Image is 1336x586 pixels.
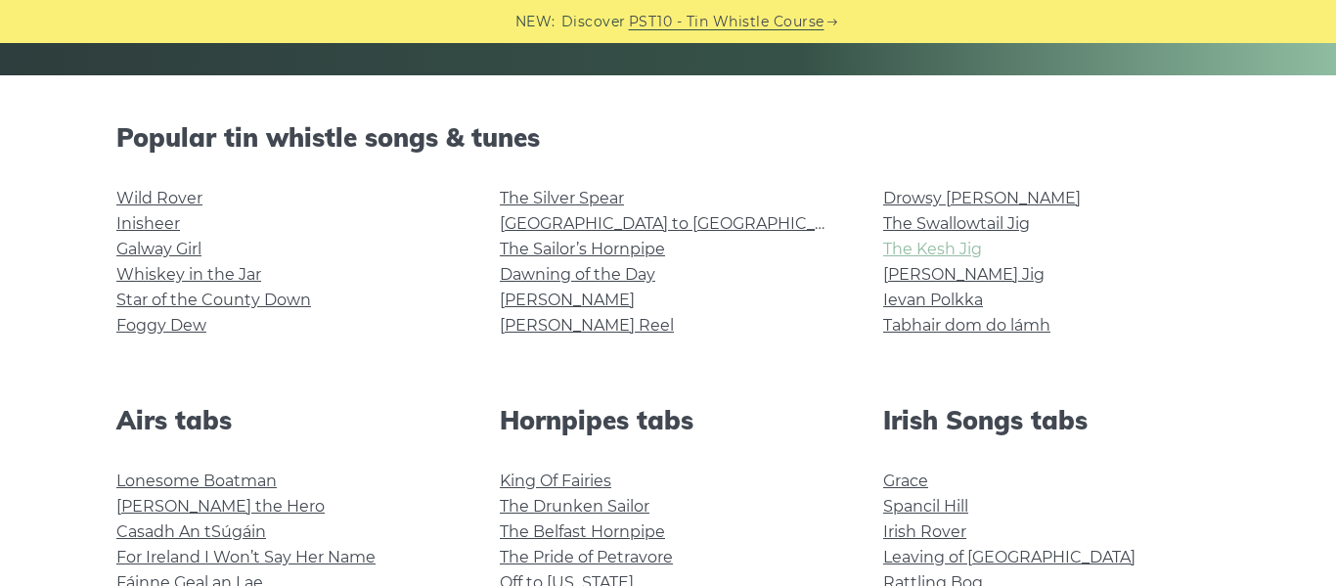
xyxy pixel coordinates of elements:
[116,522,266,541] a: Casadh An tSúgáin
[500,548,673,566] a: The Pride of Petravore
[883,472,928,490] a: Grace
[116,189,202,207] a: Wild Rover
[500,291,635,309] a: [PERSON_NAME]
[883,291,983,309] a: Ievan Polkka
[883,497,968,516] a: Spancil Hill
[116,405,453,435] h2: Airs tabs
[116,497,325,516] a: [PERSON_NAME] the Hero
[500,265,655,284] a: Dawning of the Day
[883,189,1081,207] a: Drowsy [PERSON_NAME]
[116,548,376,566] a: For Ireland I Won’t Say Her Name
[883,214,1030,233] a: The Swallowtail Jig
[116,265,261,284] a: Whiskey in the Jar
[500,189,624,207] a: The Silver Spear
[500,240,665,258] a: The Sailor’s Hornpipe
[500,316,674,335] a: [PERSON_NAME] Reel
[116,122,1220,153] h2: Popular tin whistle songs & tunes
[883,240,982,258] a: The Kesh Jig
[561,11,626,33] span: Discover
[116,291,311,309] a: Star of the County Down
[883,265,1045,284] a: [PERSON_NAME] Jig
[515,11,556,33] span: NEW:
[883,405,1220,435] h2: Irish Songs tabs
[883,522,966,541] a: Irish Rover
[883,548,1136,566] a: Leaving of [GEOGRAPHIC_DATA]
[883,316,1050,335] a: Tabhair dom do lámh
[116,240,201,258] a: Galway Girl
[500,497,649,516] a: The Drunken Sailor
[500,214,861,233] a: [GEOGRAPHIC_DATA] to [GEOGRAPHIC_DATA]
[500,405,836,435] h2: Hornpipes tabs
[629,11,824,33] a: PST10 - Tin Whistle Course
[116,472,277,490] a: Lonesome Boatman
[116,214,180,233] a: Inisheer
[116,316,206,335] a: Foggy Dew
[500,522,665,541] a: The Belfast Hornpipe
[500,472,611,490] a: King Of Fairies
